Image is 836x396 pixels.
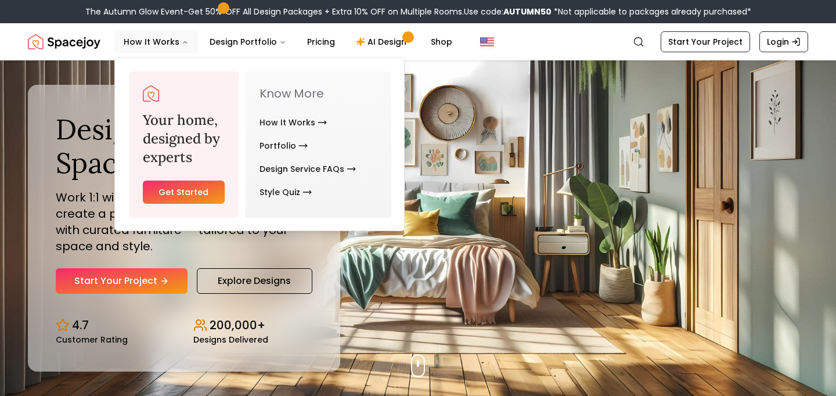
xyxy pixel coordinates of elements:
button: Design Portfolio [200,30,296,53]
nav: Main [114,30,462,53]
small: Designs Delivered [193,336,268,344]
a: Design Service FAQs [260,157,356,181]
a: Explore Designs [197,268,312,294]
nav: Global [28,23,808,60]
a: Pricing [298,30,344,53]
a: Start Your Project [661,31,750,52]
div: How It Works [115,57,405,232]
p: 4.7 [72,317,89,333]
a: How It Works [260,111,327,134]
h3: Your home, designed by experts [143,111,225,167]
img: Spacejoy Logo [143,85,159,102]
a: Start Your Project [56,268,188,294]
b: AUTUMN50 [503,6,552,17]
a: Login [759,31,808,52]
p: Know More [260,85,377,102]
div: The Autumn Glow Event-Get 50% OFF All Design Packages + Extra 10% OFF on Multiple Rooms. [85,6,751,17]
a: Spacejoy [143,85,159,102]
a: Portfolio [260,134,308,157]
a: AI Design [347,30,419,53]
a: Style Quiz [260,181,312,204]
a: Shop [421,30,462,53]
span: *Not applicable to packages already purchased* [552,6,751,17]
img: United States [480,35,494,49]
span: Use code: [464,6,552,17]
div: Design stats [56,308,312,344]
button: How It Works [114,30,198,53]
small: Customer Rating [56,336,128,344]
p: 200,000+ [210,317,265,333]
a: Spacejoy [28,30,100,53]
h1: Design Your Dream Space Online [56,113,312,179]
img: Spacejoy Logo [28,30,100,53]
a: Get Started [143,181,225,204]
p: Work 1:1 with expert interior designers to create a personalized design, complete with curated fu... [56,189,312,254]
